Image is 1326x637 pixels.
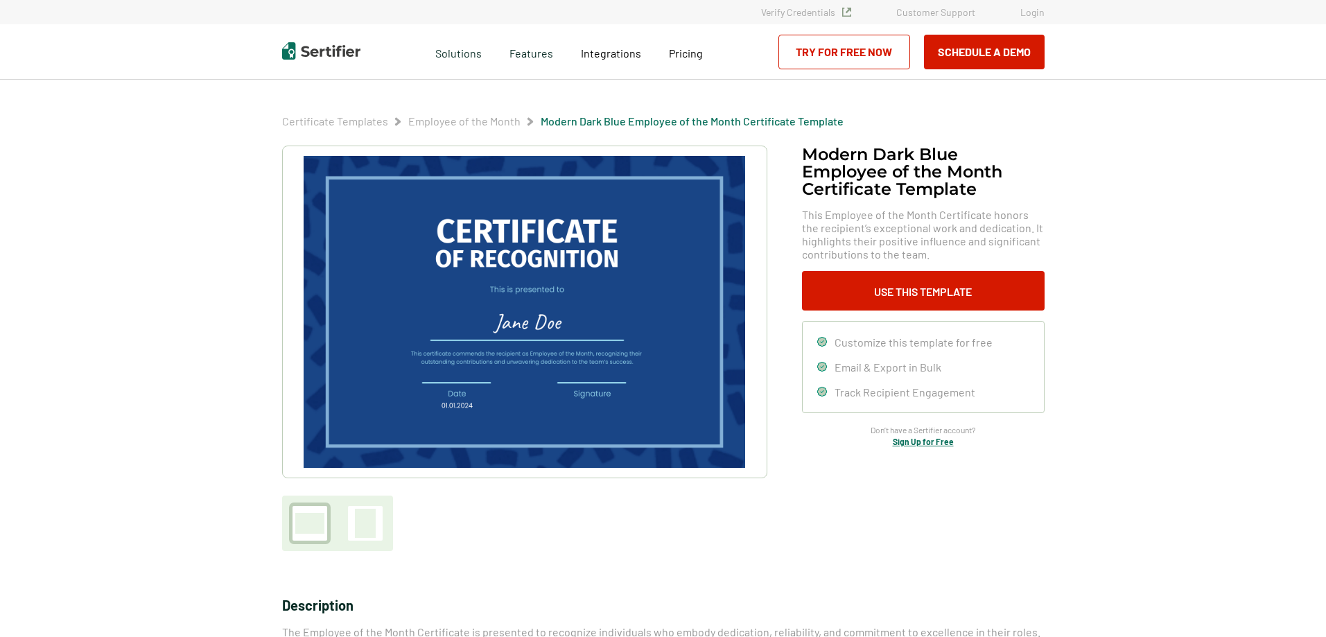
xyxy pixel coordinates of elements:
[282,597,354,613] span: Description
[408,114,521,128] a: Employee of the Month
[282,42,360,60] img: Sertifier | Digital Credentialing Platform
[541,114,844,128] a: Modern Dark Blue Employee of the Month Certificate Template
[802,271,1045,311] button: Use This Template
[282,114,388,128] a: Certificate Templates
[581,43,641,60] a: Integrations
[802,146,1045,198] h1: Modern Dark Blue Employee of the Month Certificate Template
[835,360,941,374] span: Email & Export in Bulk
[304,156,744,468] img: Modern Dark Blue Employee of the Month Certificate Template
[896,6,975,18] a: Customer Support
[282,114,844,128] div: Breadcrumb
[669,43,703,60] a: Pricing
[835,335,993,349] span: Customize this template for free
[871,424,976,437] span: Don’t have a Sertifier account?
[802,208,1045,261] span: This Employee of the Month Certificate honors the recipient’s exceptional work and dedication. It...
[761,6,851,18] a: Verify Credentials
[842,8,851,17] img: Verified
[669,46,703,60] span: Pricing
[778,35,910,69] a: Try for Free Now
[581,46,641,60] span: Integrations
[893,437,954,446] a: Sign Up for Free
[509,43,553,60] span: Features
[835,385,975,399] span: Track Recipient Engagement
[1020,6,1045,18] a: Login
[435,43,482,60] span: Solutions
